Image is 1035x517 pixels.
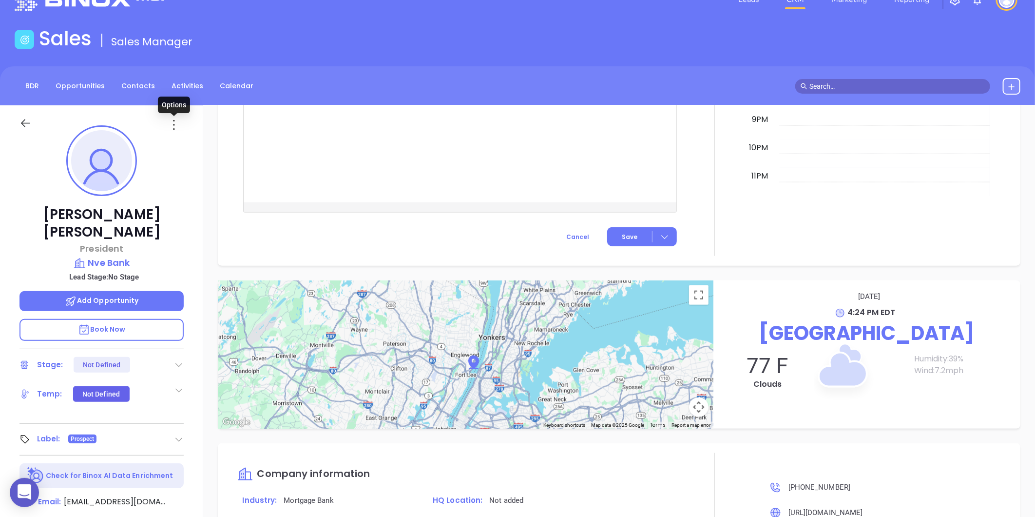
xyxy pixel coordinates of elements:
[50,78,111,94] a: Opportunities
[83,357,120,373] div: Not Defined
[19,256,184,270] a: Nve Bank
[801,83,807,90] span: search
[71,434,95,444] span: Prospect
[27,467,44,484] img: Ai-Enrich-DaqCidB-.svg
[284,496,333,505] span: Mortgage Bank
[788,508,863,517] span: [URL][DOMAIN_NAME]
[39,27,92,50] h1: Sales
[78,324,126,334] span: Book Now
[489,496,523,505] span: Not added
[37,432,60,446] div: Label:
[242,495,277,505] span: Industry:
[723,353,811,378] p: 77 F
[257,467,370,480] span: Company information
[71,130,132,191] img: profile-user
[750,114,770,125] div: 9pm
[64,496,166,508] span: [EMAIL_ADDRESS][DOMAIN_NAME]
[723,378,811,390] p: Clouds
[166,78,209,94] a: Activities
[689,285,709,305] button: Toggle fullscreen view
[220,416,252,429] img: Google
[19,206,184,241] p: [PERSON_NAME] [PERSON_NAME]
[915,365,1011,377] p: Wind: 7.2 mph
[809,81,985,92] input: Search…
[543,422,585,429] button: Keyboard shortcuts
[723,318,1011,348] p: [GEOGRAPHIC_DATA]
[46,471,173,481] p: Check for Binox AI Data Enrichment
[37,387,62,401] div: Temp:
[689,398,709,417] button: Map camera controls
[792,321,889,419] img: Clouds
[19,78,45,94] a: BDR
[220,416,252,429] a: Open this area in Google Maps (opens a new window)
[24,271,184,283] p: Lead Stage: No Stage
[37,358,63,372] div: Stage:
[214,78,259,94] a: Calendar
[237,469,370,480] a: Company information
[671,422,710,428] a: Report a map error
[728,290,1011,303] p: [DATE]
[566,233,589,241] span: Cancel
[749,170,770,182] div: 11pm
[622,233,637,241] span: Save
[607,227,677,246] button: Save
[788,483,850,492] span: [PHONE_NUMBER]
[158,97,190,113] div: Options
[115,78,161,94] a: Contacts
[650,421,666,429] a: Terms (opens in new tab)
[915,353,1011,365] p: Humidity: 39 %
[591,422,644,428] span: Map data ©2025 Google
[111,34,192,49] span: Sales Manager
[65,296,139,305] span: Add Opportunity
[433,495,482,505] span: HQ Location:
[548,227,607,246] button: Cancel
[38,496,61,509] span: Email:
[82,386,120,402] div: Not Defined
[19,242,184,255] p: President
[848,307,896,318] span: 4:24 PM EDT
[747,142,770,154] div: 10pm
